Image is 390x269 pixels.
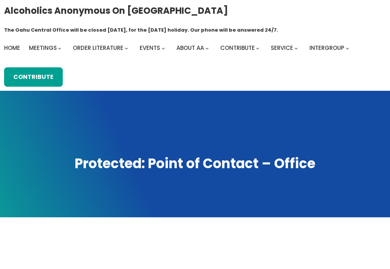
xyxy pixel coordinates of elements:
[205,47,209,50] button: About AA submenu
[256,47,259,50] button: Contribute submenu
[4,26,278,34] h1: The Oahu Central Office will be closed [DATE], for the [DATE] holiday. Our phone will be answered...
[176,43,204,53] a: About AA
[4,67,63,87] a: Contribute
[220,43,255,53] a: Contribute
[58,47,61,50] button: Meetings submenu
[7,155,383,173] h1: Protected: Point of Contact – Office
[73,44,123,52] span: Order Literature
[29,43,57,53] a: Meetings
[309,44,344,52] span: Intergroup
[140,44,160,52] span: Events
[29,44,57,52] span: Meetings
[271,43,293,53] a: Service
[309,43,344,53] a: Intergroup
[4,44,20,52] span: Home
[346,47,349,50] button: Intergroup submenu
[4,43,352,53] nav: Intergroup
[125,47,128,50] button: Order Literature submenu
[295,47,298,50] button: Service submenu
[220,44,255,52] span: Contribute
[140,43,160,53] a: Events
[162,47,165,50] button: Events submenu
[176,44,204,52] span: About AA
[4,43,20,53] a: Home
[271,44,293,52] span: Service
[4,3,228,19] a: Alcoholics Anonymous on [GEOGRAPHIC_DATA]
